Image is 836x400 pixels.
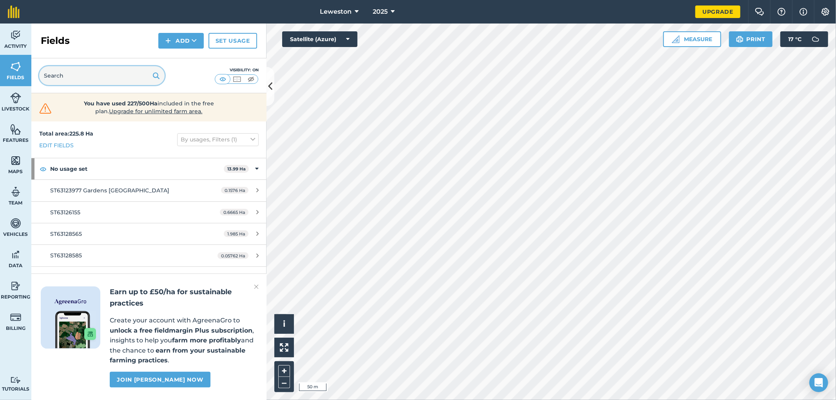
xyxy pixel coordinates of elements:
a: Join [PERSON_NAME] now [110,372,210,387]
button: 17 °C [780,31,828,47]
img: svg+xml;base64,PHN2ZyB4bWxucz0iaHR0cDovL3d3dy53My5vcmcvMjAwMC9zdmciIHdpZHRoPSIxOCIgaGVpZ2h0PSIyNC... [40,164,47,174]
img: A cog icon [821,8,830,16]
a: Upgrade [695,5,740,18]
button: By usages, Filters (1) [177,133,259,146]
img: svg+xml;base64,PHN2ZyB4bWxucz0iaHR0cDovL3d3dy53My5vcmcvMjAwMC9zdmciIHdpZHRoPSI1MCIgaGVpZ2h0PSI0MC... [246,75,256,83]
button: Print [729,31,773,47]
span: 17 ° C [788,31,802,47]
span: ST63123977 Gardens [GEOGRAPHIC_DATA] [50,187,169,194]
img: svg+xml;base64,PD94bWwgdmVyc2lvbj0iMS4wIiBlbmNvZGluZz0idXRmLTgiPz4KPCEtLSBHZW5lcmF0b3I6IEFkb2JlIE... [10,280,21,292]
span: included in the free plan . [65,100,232,115]
img: svg+xml;base64,PD94bWwgdmVyc2lvbj0iMS4wIiBlbmNvZGluZz0idXRmLTgiPz4KPCEtLSBHZW5lcmF0b3I6IEFkb2JlIE... [10,29,21,41]
div: Open Intercom Messenger [809,373,828,392]
img: svg+xml;base64,PHN2ZyB4bWxucz0iaHR0cDovL3d3dy53My5vcmcvMjAwMC9zdmciIHdpZHRoPSIxOSIgaGVpZ2h0PSIyNC... [736,34,744,44]
strong: unlock a free fieldmargin Plus subscription [110,327,252,334]
div: No usage set13.99 Ha [31,158,267,179]
a: You have used 227/500Haincluded in the free plan.Upgrade for unlimited farm area. [38,100,260,115]
img: Four arrows, one pointing top left, one top right, one bottom right and the last bottom left [280,343,288,352]
strong: 13.99 Ha [227,166,246,172]
img: svg+xml;base64,PHN2ZyB4bWxucz0iaHR0cDovL3d3dy53My5vcmcvMjAwMC9zdmciIHdpZHRoPSI1NiIgaGVpZ2h0PSI2MC... [10,155,21,167]
a: Set usage [209,33,257,49]
img: svg+xml;base64,PHN2ZyB4bWxucz0iaHR0cDovL3d3dy53My5vcmcvMjAwMC9zdmciIHdpZHRoPSIzMiIgaGVpZ2h0PSIzMC... [38,103,53,114]
a: Edit fields [39,141,74,150]
img: svg+xml;base64,PHN2ZyB4bWxucz0iaHR0cDovL3d3dy53My5vcmcvMjAwMC9zdmciIHdpZHRoPSI1NiIgaGVpZ2h0PSI2MC... [10,123,21,135]
a: ST631285651.985 Ha [31,223,267,244]
img: svg+xml;base64,PHN2ZyB4bWxucz0iaHR0cDovL3d3dy53My5vcmcvMjAwMC9zdmciIHdpZHRoPSI1NiIgaGVpZ2h0PSI2MC... [10,61,21,72]
button: Measure [663,31,721,47]
img: Ruler icon [672,35,680,43]
button: + [278,365,290,377]
span: Leweston [320,7,352,16]
img: svg+xml;base64,PHN2ZyB4bWxucz0iaHR0cDovL3d3dy53My5vcmcvMjAwMC9zdmciIHdpZHRoPSIxNyIgaGVpZ2h0PSIxNy... [800,7,807,16]
input: Search [39,66,165,85]
p: Create your account with AgreenaGro to , insights to help you and the chance to . [110,315,257,366]
h2: Fields [41,34,70,47]
a: ST63123977 Gardens [GEOGRAPHIC_DATA]0.1576 Ha [31,180,267,201]
img: svg+xml;base64,PHN2ZyB4bWxucz0iaHR0cDovL3d3dy53My5vcmcvMjAwMC9zdmciIHdpZHRoPSI1MCIgaGVpZ2h0PSI0MC... [232,75,242,83]
span: ST63128565 [50,230,82,237]
a: ST631285850.05762 Ha [31,245,267,266]
strong: No usage set [50,158,224,179]
img: fieldmargin Logo [8,5,20,18]
img: Two speech bubbles overlapping with the left bubble in the forefront [755,8,764,16]
span: 2025 [373,7,388,16]
div: Visibility: On [215,67,259,73]
img: A question mark icon [777,8,786,16]
span: Upgrade for unlimited farm area. [109,108,203,115]
button: Satellite (Azure) [282,31,357,47]
button: – [278,377,290,388]
img: svg+xml;base64,PHN2ZyB4bWxucz0iaHR0cDovL3d3dy53My5vcmcvMjAwMC9zdmciIHdpZHRoPSI1MCIgaGVpZ2h0PSI0MC... [218,75,228,83]
span: ST63128585 [50,252,82,259]
span: 1.985 Ha [224,230,248,237]
img: svg+xml;base64,PD94bWwgdmVyc2lvbj0iMS4wIiBlbmNvZGluZz0idXRmLTgiPz4KPCEtLSBHZW5lcmF0b3I6IEFkb2JlIE... [10,92,21,104]
span: ST63126155 [50,209,80,216]
img: svg+xml;base64,PD94bWwgdmVyc2lvbj0iMS4wIiBlbmNvZGluZz0idXRmLTgiPz4KPCEtLSBHZW5lcmF0b3I6IEFkb2JlIE... [808,31,823,47]
a: ST631289910.9868 Ha [31,267,267,288]
img: svg+xml;base64,PD94bWwgdmVyc2lvbj0iMS4wIiBlbmNvZGluZz0idXRmLTgiPz4KPCEtLSBHZW5lcmF0b3I6IEFkb2JlIE... [10,376,21,384]
img: Screenshot of the Gro app [55,311,96,348]
span: 0.6665 Ha [220,209,248,215]
img: svg+xml;base64,PHN2ZyB4bWxucz0iaHR0cDovL3d3dy53My5vcmcvMjAwMC9zdmciIHdpZHRoPSIxOSIgaGVpZ2h0PSIyNC... [152,71,160,80]
strong: You have used 227/500Ha [84,100,158,107]
button: Add [158,33,204,49]
img: svg+xml;base64,PD94bWwgdmVyc2lvbj0iMS4wIiBlbmNvZGluZz0idXRmLTgiPz4KPCEtLSBHZW5lcmF0b3I6IEFkb2JlIE... [10,217,21,229]
img: svg+xml;base64,PHN2ZyB4bWxucz0iaHR0cDovL3d3dy53My5vcmcvMjAwMC9zdmciIHdpZHRoPSIxNCIgaGVpZ2h0PSIyNC... [165,36,171,45]
span: 0.1576 Ha [221,187,248,194]
h2: Earn up to £50/ha for sustainable practices [110,286,257,309]
img: svg+xml;base64,PD94bWwgdmVyc2lvbj0iMS4wIiBlbmNvZGluZz0idXRmLTgiPz4KPCEtLSBHZW5lcmF0b3I6IEFkb2JlIE... [10,186,21,198]
strong: Total area : 225.8 Ha [39,130,93,137]
button: i [274,314,294,334]
span: i [283,319,285,329]
strong: earn from your sustainable farming practices [110,347,245,364]
img: svg+xml;base64,PD94bWwgdmVyc2lvbj0iMS4wIiBlbmNvZGluZz0idXRmLTgiPz4KPCEtLSBHZW5lcmF0b3I6IEFkb2JlIE... [10,249,21,261]
img: svg+xml;base64,PHN2ZyB4bWxucz0iaHR0cDovL3d3dy53My5vcmcvMjAwMC9zdmciIHdpZHRoPSIyMiIgaGVpZ2h0PSIzMC... [254,282,259,291]
img: svg+xml;base64,PD94bWwgdmVyc2lvbj0iMS4wIiBlbmNvZGluZz0idXRmLTgiPz4KPCEtLSBHZW5lcmF0b3I6IEFkb2JlIE... [10,311,21,323]
a: ST631261550.6665 Ha [31,202,267,223]
strong: farm more profitably [172,337,241,344]
span: 0.05762 Ha [218,252,248,259]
